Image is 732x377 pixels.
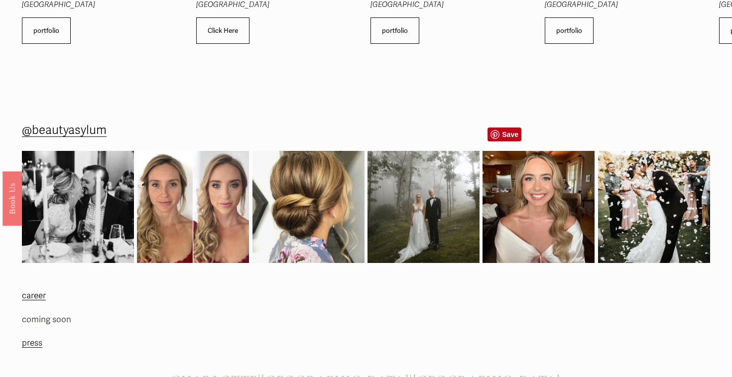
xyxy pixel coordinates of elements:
a: Click Here [196,17,249,44]
img: Picture perfect 💫 @beautyasylum_charlotte @apryl_naylor_makeup #beautyasylum_apryl @uptownfunkyou... [367,151,480,263]
img: Rehearsal dinner vibes from Raleigh, NC. We added a subtle braid at the top before we created her... [22,151,134,263]
a: @beautyasylum [22,120,107,141]
a: portfolio [22,17,71,44]
a: press [22,336,42,351]
a: Book Us [2,171,22,225]
a: portfolio [545,17,594,44]
a: portfolio [370,17,419,44]
p: coming soon [22,312,190,328]
a: career [22,288,46,304]
img: Going into the wedding weekend with some bridal inspo for ya! 💫 @beautyasylum_charlotte #beautyas... [483,151,595,263]
img: 2020 didn&rsquo;t stop this wedding celebration! 🎊😍🎉 @beautyasylum_atlanta #beautyasylum @bridal_... [598,136,710,276]
img: So much pretty from this weekend! Here&rsquo;s one from @beautyasylum_charlotte #beautyasylum @up... [252,140,365,273]
a: Pin it! [488,127,521,141]
img: It&rsquo;s been a while since we&rsquo;ve shared a before and after! Subtle makeup &amp; romantic... [137,151,249,263]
